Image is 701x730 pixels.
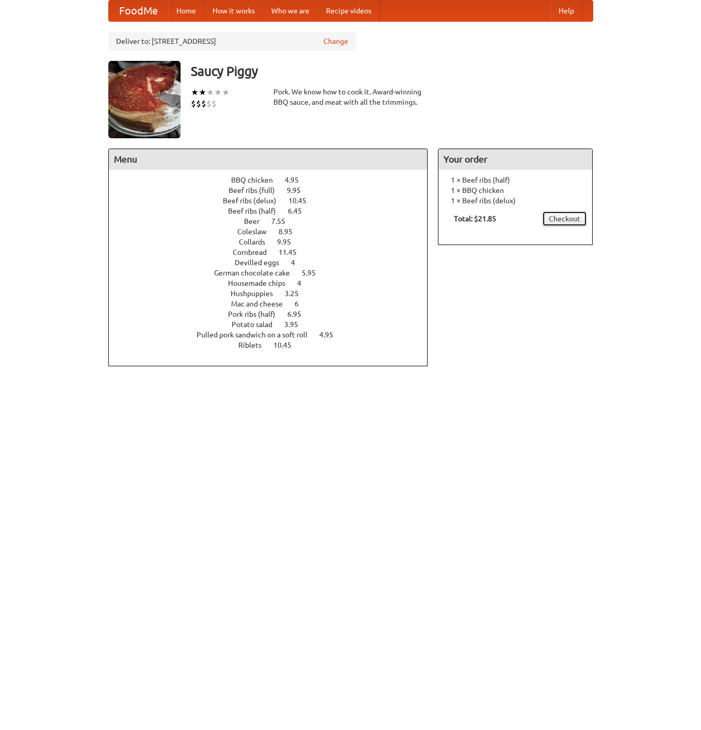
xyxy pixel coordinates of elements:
[238,341,272,349] span: Riblets
[223,197,325,205] a: Beef ribs (delux) 10.45
[191,87,199,98] li: ★
[223,197,287,205] span: Beef ribs (delux)
[273,87,428,107] div: Pork. We know how to cook it. Award-winning BBQ sauce, and meat with all the trimmings.
[233,248,277,256] span: Cornbread
[228,310,286,318] span: Pork ribs (half)
[199,87,206,98] li: ★
[287,186,311,194] span: 9.95
[237,228,312,236] a: Coleslaw 8.95
[228,207,321,215] a: Beef ribs (half) 6.45
[438,149,592,170] h4: Your order
[191,61,593,82] h3: Saucy Piggy
[285,289,309,298] span: 3.25
[201,98,206,109] li: $
[444,175,587,185] li: 1 × Beef ribs (half)
[542,211,587,226] a: Checkout
[108,61,181,138] img: angular.jpg
[239,238,310,246] a: Collards 9.95
[238,341,311,349] a: Riblets 10.45
[454,215,496,223] b: Total: $21.85
[228,310,320,318] a: Pork ribs (half) 6.95
[235,258,289,267] span: Devilled eggs
[271,217,296,225] span: 7.55
[232,320,317,329] a: Potato salad 3.95
[279,248,307,256] span: 11.45
[228,207,286,215] span: Beef ribs (half)
[285,176,309,184] span: 4.95
[231,300,318,308] a: Mac and cheese 6
[319,331,344,339] span: 4.95
[229,186,285,194] span: Beef ribs (full)
[231,289,283,298] span: Hushpuppies
[323,36,348,46] a: Change
[231,176,283,184] span: BBQ chicken
[444,196,587,206] li: 1 × Beef ribs (delux)
[279,228,303,236] span: 8.95
[228,279,320,287] a: Housemade chips 4
[233,248,316,256] a: Cornbread 11.45
[287,310,312,318] span: 6.95
[239,238,275,246] span: Collards
[228,279,296,287] span: Housemade chips
[288,207,312,215] span: 6.45
[244,217,270,225] span: Beer
[231,289,318,298] a: Hushpuppies 3.25
[232,320,283,329] span: Potato salad
[222,87,230,98] li: ★
[302,269,326,277] span: 5.95
[108,32,356,51] div: Deliver to: [STREET_ADDRESS]
[214,269,335,277] a: German chocolate cake 5.95
[168,1,204,21] a: Home
[109,149,428,170] h4: Menu
[297,279,312,287] span: 4
[235,258,314,267] a: Devilled eggs 4
[291,258,305,267] span: 4
[229,186,320,194] a: Beef ribs (full) 9.95
[109,1,168,21] a: FoodMe
[214,87,222,98] li: ★
[206,98,211,109] li: $
[277,238,301,246] span: 9.95
[211,98,217,109] li: $
[191,98,196,109] li: $
[288,197,317,205] span: 10.45
[197,331,352,339] a: Pulled pork sandwich on a soft roll 4.95
[263,1,318,21] a: Who we are
[231,300,293,308] span: Mac and cheese
[196,98,201,109] li: $
[550,1,582,21] a: Help
[206,87,214,98] li: ★
[244,217,304,225] a: Beer 7.55
[204,1,263,21] a: How it works
[237,228,277,236] span: Coleslaw
[284,320,308,329] span: 3.95
[231,176,318,184] a: BBQ chicken 4.95
[318,1,380,21] a: Recipe videos
[444,185,587,196] li: 1 × BBQ chicken
[273,341,302,349] span: 10.45
[214,269,300,277] span: German chocolate cake
[197,331,318,339] span: Pulled pork sandwich on a soft roll
[295,300,309,308] span: 6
